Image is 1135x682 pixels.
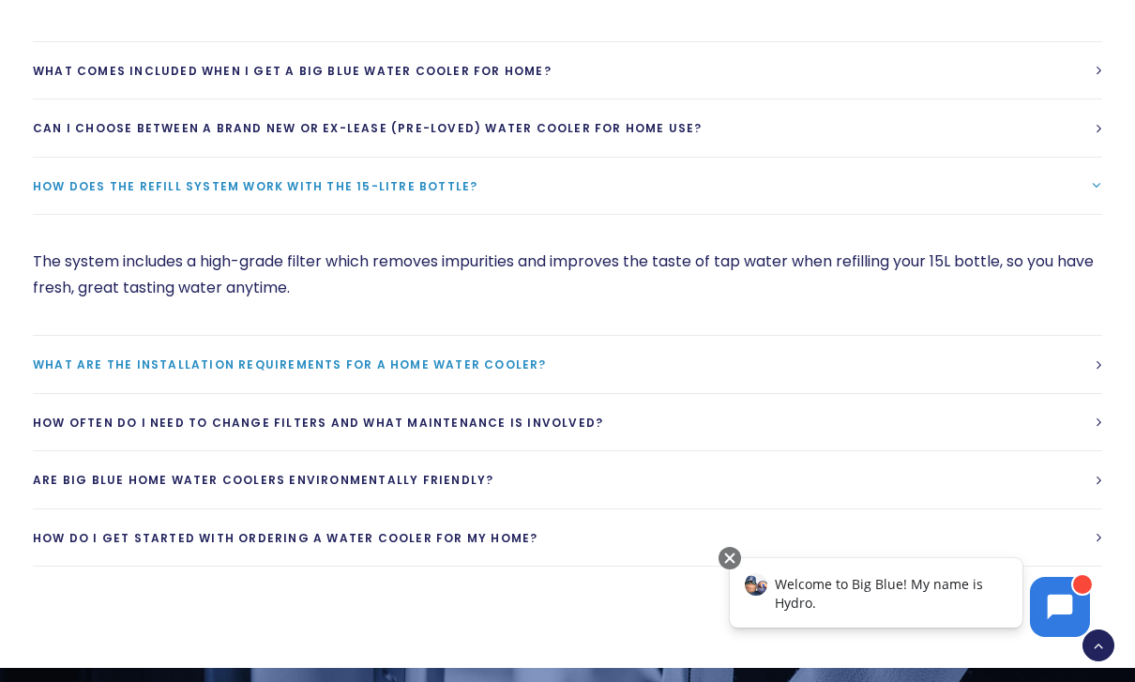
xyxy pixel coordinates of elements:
a: Are Big Blue home water coolers environmentally friendly? [33,451,1102,508]
iframe: Chatbot [710,543,1109,656]
a: What are the installation requirements for a home water cooler? [33,336,1102,393]
span: How does the refill system work with the 15-litre bottle? [33,178,477,194]
span: What are the installation requirements for a home water cooler? [33,356,547,372]
span: What comes included when I get a Big Blue water cooler for home? [33,63,552,79]
a: Can I choose between a brand new or ex-lease (pre-loved) water cooler for home use? [33,99,1102,157]
span: How do I get started with ordering a water cooler for my home? [33,530,537,546]
a: What comes included when I get a Big Blue water cooler for home? [33,42,1102,99]
p: The system includes a high-grade filter which removes impurities and improves the taste of tap wa... [33,249,1102,301]
a: How often do I need to change filters and what maintenance is involved? [33,394,1102,451]
span: How often do I need to change filters and what maintenance is involved? [33,415,603,431]
span: Can I choose between a brand new or ex-lease (pre-loved) water cooler for home use? [33,120,703,136]
span: Are Big Blue home water coolers environmentally friendly? [33,472,493,488]
a: How does the refill system work with the 15-litre bottle? [33,158,1102,215]
a: How do I get started with ordering a water cooler for my home? [33,509,1102,567]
